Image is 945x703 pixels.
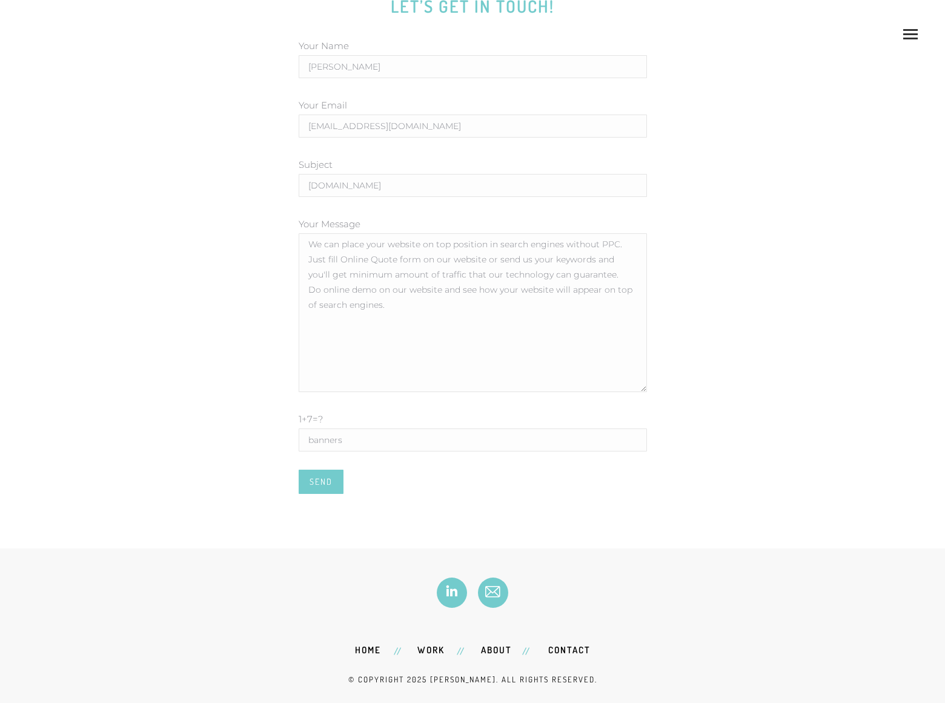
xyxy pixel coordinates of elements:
[481,645,512,656] span: About
[548,645,591,656] a: Contact
[355,645,381,656] span: Home
[299,218,647,248] label: Your Message
[299,428,647,451] input: 1+7=?
[299,99,647,132] label: Your Email
[481,645,512,662] a: About
[299,174,647,197] input: Subject
[299,470,343,494] input: Send
[299,233,647,392] textarea: Your Message
[299,413,323,425] span: 1+7=?
[417,645,445,656] span: Work
[478,578,508,608] a: Mail page opens in new window
[348,673,597,687] div: © Copyright 2025 [PERSON_NAME]. All Rights Reserved.
[299,40,647,72] label: Your Name
[417,645,445,662] a: Work
[299,37,647,494] form: Contact form
[299,115,647,138] input: Your Email
[355,645,381,662] a: Home
[299,55,647,78] input: Your Name
[299,159,647,191] label: Subject
[437,578,467,608] a: Linkedin page opens in new window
